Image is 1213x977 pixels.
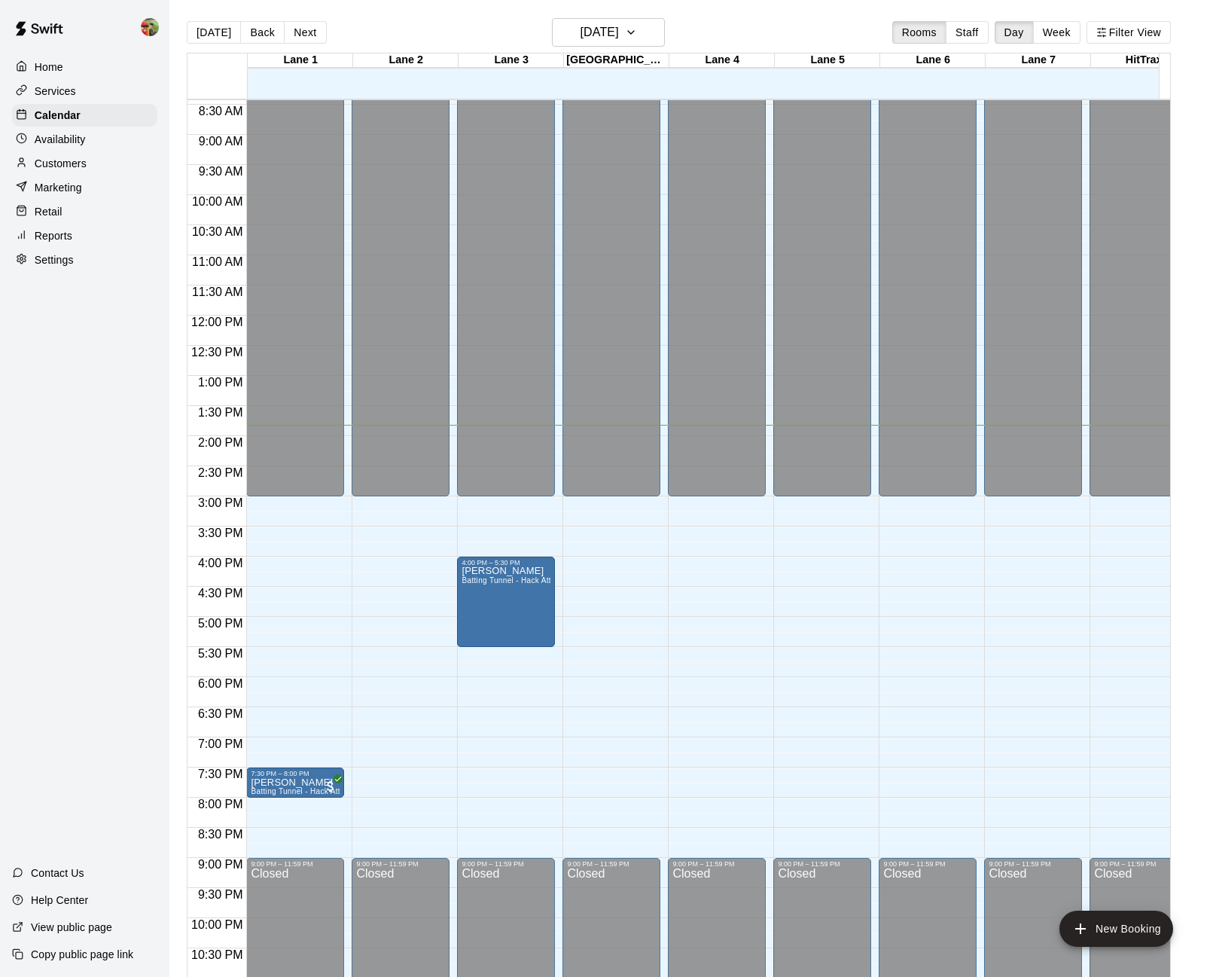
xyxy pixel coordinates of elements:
[187,948,246,961] span: 10:30 PM
[187,21,241,44] button: [DATE]
[31,893,88,908] p: Help Center
[194,828,247,841] span: 8:30 PM
[31,920,112,935] p: View public page
[248,53,353,68] div: Lane 1
[581,22,619,43] h6: [DATE]
[194,587,247,600] span: 4:30 PM
[284,21,326,44] button: Next
[194,496,247,509] span: 3:00 PM
[194,858,247,871] span: 9:00 PM
[35,84,76,99] p: Services
[1091,53,1196,68] div: HitTrax
[995,21,1034,44] button: Day
[194,768,247,780] span: 7:30 PM
[883,860,972,868] div: 9:00 PM – 11:59 PM
[195,105,247,118] span: 8:30 AM
[462,559,550,566] div: 4:00 PM – 5:30 PM
[31,947,133,962] p: Copy public page link
[194,466,247,479] span: 2:30 PM
[194,737,247,750] span: 7:00 PM
[35,156,87,171] p: Customers
[35,108,81,123] p: Calendar
[35,132,86,147] p: Availability
[1059,911,1173,947] button: add
[323,779,338,794] span: All customers have paid
[187,316,246,328] span: 12:00 PM
[194,376,247,389] span: 1:00 PM
[194,617,247,630] span: 5:00 PM
[194,527,247,539] span: 3:30 PM
[892,21,946,44] button: Rooms
[564,53,669,68] div: [GEOGRAPHIC_DATA]
[1033,21,1080,44] button: Week
[141,18,159,36] img: Matthew Cotter
[880,53,986,68] div: Lane 6
[194,557,247,569] span: 4:00 PM
[35,204,62,219] p: Retail
[251,860,340,868] div: 9:00 PM – 11:59 PM
[986,53,1091,68] div: Lane 7
[567,860,656,868] div: 9:00 PM – 11:59 PM
[251,787,352,795] span: Batting Tunnel - Hack Attack
[35,228,72,243] p: Reports
[195,135,247,148] span: 9:00 AM
[35,60,63,75] p: Home
[194,707,247,720] span: 6:30 PM
[194,406,247,419] span: 1:30 PM
[194,436,247,449] span: 2:00 PM
[251,770,340,777] div: 7:30 PM – 8:00 PM
[457,557,555,647] div: 4:00 PM – 5:30 PM: Nock
[989,860,1077,868] div: 9:00 PM – 11:59 PM
[188,255,247,268] span: 11:00 AM
[778,860,867,868] div: 9:00 PM – 11:59 PM
[946,21,989,44] button: Staff
[246,768,344,798] div: 7:30 PM – 8:00 PM: Brayden Cevallos
[195,165,247,178] span: 9:30 AM
[194,888,247,901] span: 9:30 PM
[775,53,880,68] div: Lane 5
[187,918,246,931] span: 10:00 PM
[188,195,247,208] span: 10:00 AM
[194,647,247,660] span: 5:30 PM
[1094,860,1183,868] div: 9:00 PM – 11:59 PM
[240,21,285,44] button: Back
[356,860,445,868] div: 9:00 PM – 11:59 PM
[1087,21,1171,44] button: Filter View
[353,53,459,68] div: Lane 2
[194,798,247,811] span: 8:00 PM
[35,252,74,267] p: Settings
[188,225,247,238] span: 10:30 AM
[462,576,563,585] span: Batting Tunnel - Hack Attack
[194,677,247,690] span: 6:00 PM
[187,346,246,359] span: 12:30 PM
[462,860,550,868] div: 9:00 PM – 11:59 PM
[188,285,247,298] span: 11:30 AM
[459,53,564,68] div: Lane 3
[672,860,761,868] div: 9:00 PM – 11:59 PM
[31,866,84,881] p: Contact Us
[669,53,775,68] div: Lane 4
[35,180,82,195] p: Marketing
